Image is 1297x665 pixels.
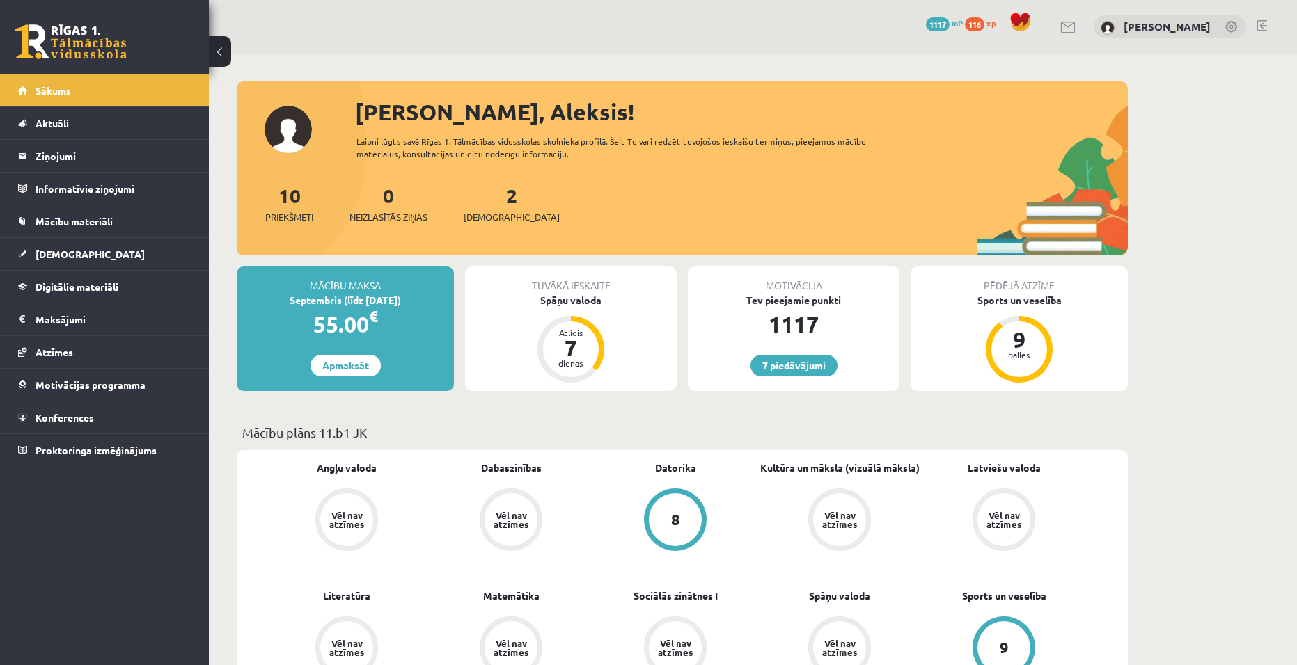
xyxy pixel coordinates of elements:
[356,135,891,160] div: Laipni lūgts savā Rīgas 1. Tālmācības vidusskolas skolnieka profilā. Šeit Tu vari redzēt tuvojošo...
[550,359,592,367] div: dienas
[922,488,1086,554] a: Vēl nav atzīmes
[492,511,530,529] div: Vēl nav atzīmes
[15,24,127,59] a: Rīgas 1. Tālmācības vidusskola
[18,401,191,433] a: Konferences
[18,173,191,205] a: Informatīvie ziņojumi
[593,488,757,554] a: 8
[984,511,1023,529] div: Vēl nav atzīmes
[36,303,191,335] legend: Maksājumi
[1124,19,1211,33] a: [PERSON_NAME]
[656,639,695,657] div: Vēl nav atzīmes
[237,266,454,293] div: Mācību maksa
[323,588,370,603] a: Literatūra
[965,17,984,31] span: 116
[820,639,859,657] div: Vēl nav atzīmes
[750,355,838,376] a: 7 piedāvājumi
[36,84,71,97] span: Sākums
[998,351,1040,359] div: balles
[18,271,191,303] a: Digitālie materiāli
[265,183,313,224] a: 10Priekšmeti
[242,423,1122,442] p: Mācību plāns 11.b1 JK
[550,337,592,359] div: 7
[760,460,920,475] a: Kultūra un māksla (vizuālā māksla)
[36,444,157,456] span: Proktoringa izmēģinājums
[237,293,454,307] div: Septembris (līdz [DATE])
[36,140,191,172] legend: Ziņojumi
[327,639,366,657] div: Vēl nav atzīmes
[18,336,191,368] a: Atzīmes
[1101,21,1115,35] img: Aleksis Āboliņš
[18,303,191,335] a: Maksājumi
[36,280,118,293] span: Digitālie materiāli
[671,512,680,527] div: 8
[464,210,560,224] span: [DEMOGRAPHIC_DATA]
[18,140,191,172] a: Ziņojumi
[317,460,377,475] a: Angļu valoda
[265,488,429,554] a: Vēl nav atzīmes
[483,588,540,603] a: Matemātika
[349,183,427,224] a: 0Neizlasītās ziņas
[911,293,1128,307] div: Sports un veselība
[465,293,677,307] div: Spāņu valoda
[311,355,381,376] a: Apmaksāt
[18,107,191,139] a: Aktuāli
[968,460,1041,475] a: Latviešu valoda
[952,17,963,29] span: mP
[355,95,1128,129] div: [PERSON_NAME], Aleksis!
[998,328,1040,351] div: 9
[986,17,996,29] span: xp
[911,293,1128,385] a: Sports un veselība 9 balles
[688,307,899,341] div: 1117
[688,293,899,307] div: Tev pieejamie punkti
[926,17,950,31] span: 1117
[18,74,191,106] a: Sākums
[688,266,899,293] div: Motivācija
[36,378,146,391] span: Motivācijas programma
[1000,640,1009,655] div: 9
[36,215,113,227] span: Mācību materiāli
[349,210,427,224] span: Neizlasītās ziņas
[465,266,677,293] div: Tuvākā ieskaite
[36,248,145,260] span: [DEMOGRAPHIC_DATA]
[369,306,378,326] span: €
[634,588,718,603] a: Sociālās zinātnes I
[36,346,73,358] span: Atzīmes
[464,183,560,224] a: 2[DEMOGRAPHIC_DATA]
[237,307,454,341] div: 55.00
[36,173,191,205] legend: Informatīvie ziņojumi
[962,588,1046,603] a: Sports un veselība
[820,511,859,529] div: Vēl nav atzīmes
[18,238,191,270] a: [DEMOGRAPHIC_DATA]
[327,511,366,529] div: Vēl nav atzīmes
[481,460,542,475] a: Dabaszinības
[965,17,1003,29] a: 116 xp
[757,488,922,554] a: Vēl nav atzīmes
[809,588,870,603] a: Spāņu valoda
[550,328,592,337] div: Atlicis
[492,639,530,657] div: Vēl nav atzīmes
[265,210,313,224] span: Priekšmeti
[926,17,963,29] a: 1117 mP
[18,369,191,401] a: Motivācijas programma
[18,434,191,466] a: Proktoringa izmēģinājums
[429,488,593,554] a: Vēl nav atzīmes
[655,460,696,475] a: Datorika
[465,293,677,385] a: Spāņu valoda Atlicis 7 dienas
[18,205,191,237] a: Mācību materiāli
[911,266,1128,293] div: Pēdējā atzīme
[36,117,69,129] span: Aktuāli
[36,411,94,424] span: Konferences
